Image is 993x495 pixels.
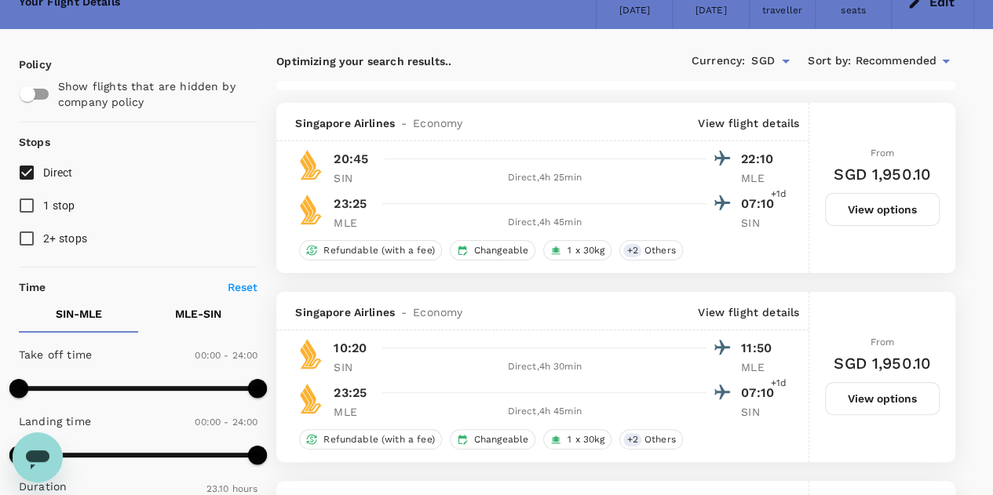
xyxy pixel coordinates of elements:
[413,304,462,320] span: Economy
[334,150,368,169] p: 20:45
[19,413,91,429] p: Landing time
[58,78,247,110] p: Show flights that are hidden by company policy
[334,384,367,402] p: 23:25
[543,429,611,450] div: 1 x 30kg
[561,244,611,257] span: 1 x 30kg
[741,195,780,213] p: 07:10
[771,187,787,202] span: +1d
[56,306,102,322] p: SIN - MLE
[450,240,536,260] div: Changeable
[19,279,46,295] p: Time
[638,244,682,257] span: Others
[855,53,936,70] span: Recommended
[413,115,462,131] span: Economy
[692,53,745,70] span: Currency :
[395,115,413,131] span: -
[334,404,373,420] p: MLE
[382,170,706,186] div: Direct , 4h 25min
[638,433,682,446] span: Others
[295,338,327,369] img: SQ
[295,194,327,225] img: SQ
[619,3,650,19] div: [DATE]
[19,347,92,362] p: Take off time
[43,232,87,245] span: 2+ stops
[334,215,373,231] p: MLE
[334,195,367,213] p: 23:25
[334,359,373,375] p: SIN
[299,429,441,450] div: Refundable (with a fee)
[206,483,258,494] span: 23.10 hours
[695,3,727,19] div: [DATE]
[698,115,799,131] p: View flight details
[619,429,682,450] div: +2Others
[175,306,221,322] p: MLE - SIN
[382,215,706,231] div: Direct , 4h 45min
[741,339,780,358] p: 11:50
[698,304,799,320] p: View flight details
[771,376,787,391] span: +1d
[741,404,780,420] p: SIN
[841,3,866,19] div: seats
[619,240,682,260] div: +2Others
[741,170,780,186] p: MLE
[825,382,940,415] button: View options
[741,384,780,402] p: 07:10
[762,3,802,19] div: traveller
[450,429,536,450] div: Changeable
[195,350,257,361] span: 00:00 - 24:00
[468,244,535,257] span: Changeable
[19,56,33,72] p: Policy
[195,417,257,428] span: 00:00 - 24:00
[871,337,895,348] span: From
[19,479,67,494] p: Duration
[741,150,780,169] p: 22:10
[334,339,367,358] p: 10:20
[871,147,895,158] span: From
[334,170,373,186] p: SIN
[834,162,931,187] h6: SGD 1,950.10
[299,240,441,260] div: Refundable (with a fee)
[43,166,73,179] span: Direct
[295,304,395,320] span: Singapore Airlines
[276,53,615,69] p: Optimizing your search results..
[825,193,940,226] button: View options
[808,53,851,70] span: Sort by :
[775,50,797,72] button: Open
[382,359,706,375] div: Direct , 4h 30min
[295,383,327,414] img: SQ
[295,115,395,131] span: Singapore Airlines
[741,359,780,375] p: MLE
[395,304,413,320] span: -
[561,433,611,446] span: 1 x 30kg
[43,199,75,212] span: 1 stop
[382,404,706,420] div: Direct , 4h 45min
[543,240,611,260] div: 1 x 30kg
[228,279,258,295] p: Reset
[317,244,440,257] span: Refundable (with a fee)
[741,215,780,231] p: SIN
[295,149,327,180] img: SQ
[834,351,931,376] h6: SGD 1,950.10
[19,136,50,148] strong: Stops
[623,433,641,446] span: + 2
[13,432,63,482] iframe: Button to launch messaging window
[623,244,641,257] span: + 2
[317,433,440,446] span: Refundable (with a fee)
[468,433,535,446] span: Changeable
